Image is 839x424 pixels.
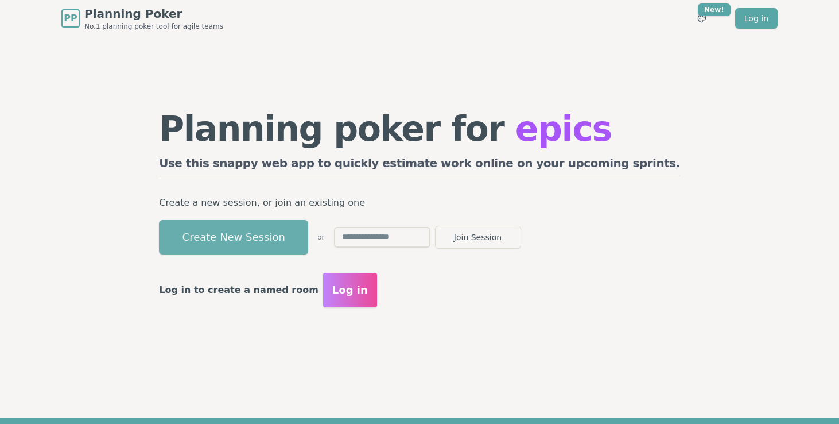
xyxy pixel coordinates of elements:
[515,109,612,149] span: epics
[159,282,318,298] p: Log in to create a named room
[735,8,778,29] a: Log in
[84,6,223,22] span: Planning Poker
[159,155,680,176] h2: Use this snappy web app to quickly estimate work online on your upcoming sprints.
[332,282,368,298] span: Log in
[317,233,324,242] span: or
[159,195,680,211] p: Create a new session, or join an existing one
[698,3,731,16] div: New!
[61,6,223,31] a: PPPlanning PokerNo.1 planning poker tool for agile teams
[692,8,712,29] button: New!
[64,11,77,25] span: PP
[84,22,223,31] span: No.1 planning poker tool for agile teams
[159,220,308,255] button: Create New Session
[323,273,377,307] button: Log in
[435,226,521,249] button: Join Session
[159,111,680,146] h1: Planning poker for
